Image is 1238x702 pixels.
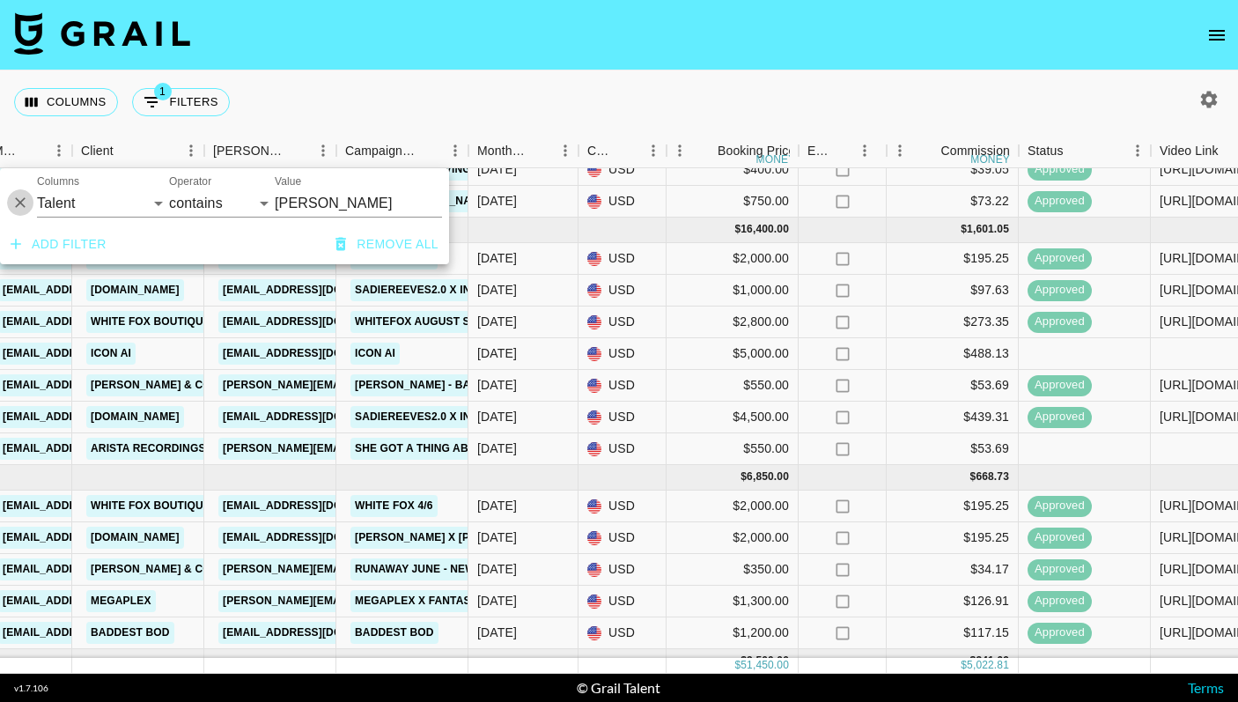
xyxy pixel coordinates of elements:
[587,134,615,168] div: Currency
[417,138,442,163] button: Sort
[578,522,667,554] div: USD
[693,138,718,163] button: Sort
[81,134,114,168] div: Client
[667,275,799,307] div: $1,000.00
[734,222,741,237] div: $
[1028,134,1064,168] div: Status
[477,440,517,457] div: Jul '25
[741,469,747,484] div: $
[1199,18,1234,53] button: open drawer
[178,137,204,164] button: Menu
[350,622,438,644] a: Baddest Bod
[667,186,799,218] div: $750.00
[747,654,789,669] div: 3,500.00
[350,590,527,612] a: Megaplex x Fantastic Four
[667,137,693,164] button: Menu
[640,137,667,164] button: Menu
[477,528,517,546] div: Aug '25
[477,497,517,514] div: Aug '25
[477,313,517,330] div: Jul '25
[832,138,857,163] button: Sort
[667,586,799,617] div: $1,300.00
[310,137,336,164] button: Menu
[350,343,400,365] a: Icon AI
[578,370,667,402] div: USD
[741,222,789,237] div: 16,400.00
[345,134,417,168] div: Campaign (Type)
[578,338,667,370] div: USD
[86,406,184,428] a: [DOMAIN_NAME]
[887,275,1019,307] div: $97.63
[86,527,184,549] a: [DOMAIN_NAME]
[86,438,210,460] a: Arista Recordings
[218,279,416,301] a: [EMAIL_ADDRESS][DOMAIN_NAME]
[667,370,799,402] div: $550.00
[218,406,416,428] a: [EMAIL_ADDRESS][DOMAIN_NAME]
[1028,282,1092,299] span: approved
[14,88,118,116] button: Select columns
[1028,593,1092,610] span: approved
[578,491,667,522] div: USD
[667,554,799,586] div: $350.00
[887,554,1019,586] div: $34.17
[468,134,578,168] div: Month Due
[887,307,1019,338] div: $273.35
[350,495,438,517] a: White Fox 4/6
[4,228,114,261] button: Add filter
[976,469,1009,484] div: 668.73
[169,174,211,189] label: Operator
[916,138,940,163] button: Sort
[218,311,416,333] a: [EMAIL_ADDRESS][DOMAIN_NAME]
[218,622,416,644] a: [EMAIL_ADDRESS][DOMAIN_NAME]
[350,527,679,549] a: [PERSON_NAME] x [PERSON_NAME] 3 integrated videos
[578,275,667,307] div: USD
[477,376,517,394] div: Jul '25
[86,622,174,644] a: Baddest Bod
[86,311,215,333] a: White Fox Boutique
[667,154,799,186] div: $400.00
[86,279,184,301] a: [DOMAIN_NAME]
[1124,137,1151,164] button: Menu
[667,491,799,522] div: $2,000.00
[1028,561,1092,578] span: approved
[887,370,1019,402] div: $53.69
[477,134,527,168] div: Month Due
[961,222,967,237] div: $
[86,495,215,517] a: White Fox Boutique
[477,281,517,299] div: Jul '25
[667,617,799,649] div: $1,200.00
[970,154,1010,165] div: money
[477,560,517,578] div: Aug '25
[275,189,442,218] input: Filter value
[285,138,310,163] button: Sort
[1028,498,1092,514] span: approved
[887,243,1019,275] div: $195.25
[336,134,468,168] div: Campaign (Type)
[887,186,1019,218] div: $73.22
[756,154,796,165] div: money
[21,138,46,163] button: Sort
[477,592,517,610] div: Aug '25
[350,374,515,396] a: [PERSON_NAME] - Baggage
[477,192,517,210] div: Jun '25
[799,134,887,168] div: Expenses: Remove Commission?
[615,138,640,163] button: Sort
[86,374,239,396] a: [PERSON_NAME] & Co LLC
[1064,138,1088,163] button: Sort
[851,137,878,164] button: Menu
[350,438,521,460] a: she got a thing about her
[218,558,596,580] a: [PERSON_NAME][EMAIL_ADDRESS][PERSON_NAME][DOMAIN_NAME]
[14,683,48,694] div: v 1.7.106
[887,522,1019,554] div: $195.25
[218,590,505,612] a: [PERSON_NAME][EMAIL_ADDRESS][DOMAIN_NAME]
[1028,250,1092,267] span: approved
[734,658,741,673] div: $
[970,654,976,669] div: $
[578,134,667,168] div: Currency
[667,522,799,554] div: $2,000.00
[218,495,416,517] a: [EMAIL_ADDRESS][DOMAIN_NAME]
[1028,624,1092,641] span: approved
[14,12,190,55] img: Grail Talent
[887,491,1019,522] div: $195.25
[527,138,552,163] button: Sort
